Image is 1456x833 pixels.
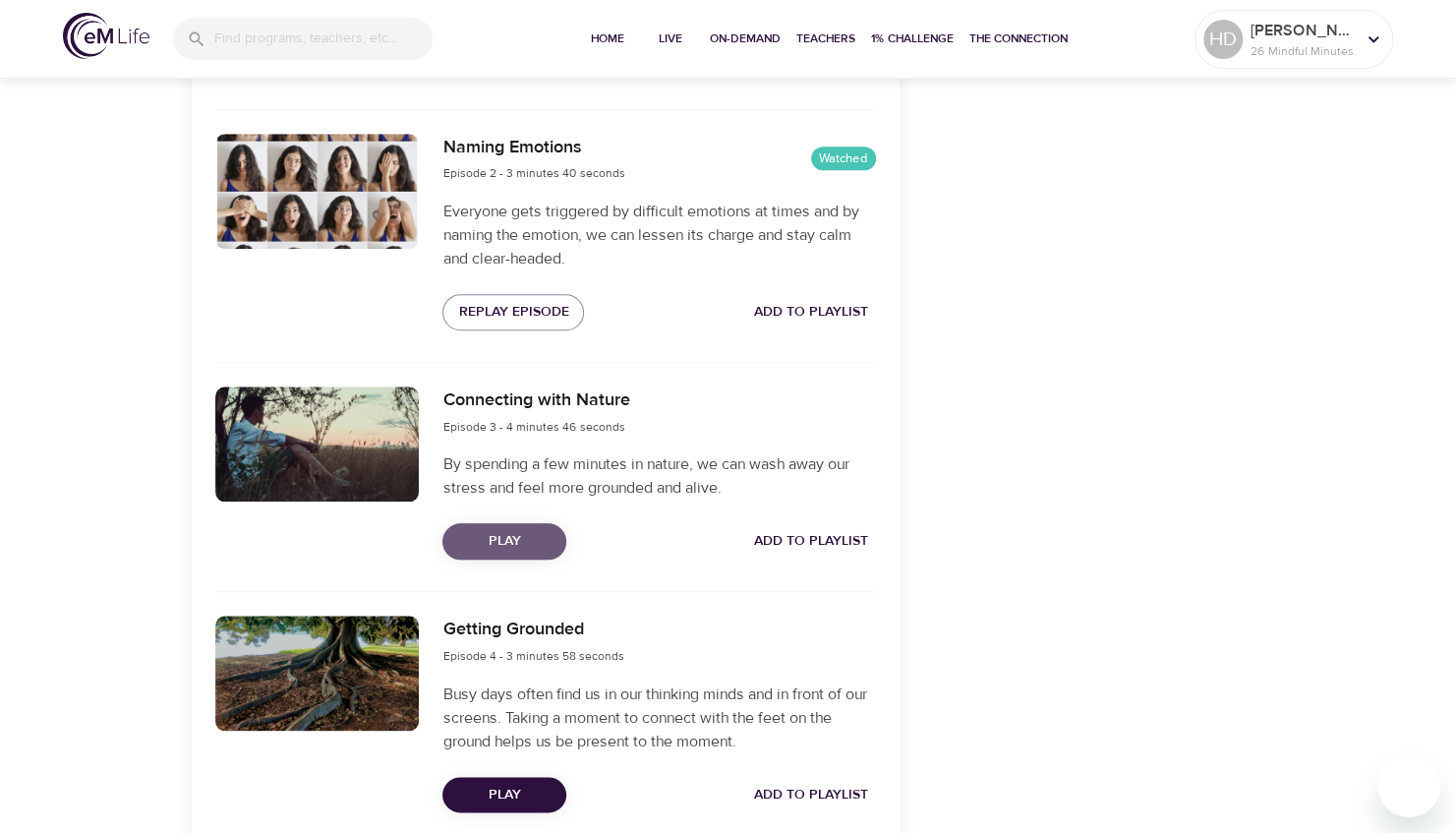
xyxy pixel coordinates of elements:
[796,29,855,49] span: Teachers
[214,18,433,60] input: Find programs, teachers, etc...
[746,294,876,330] button: Add to Playlist
[442,387,629,415] h6: Connecting with Nature
[754,783,868,807] span: Add to Playlist
[442,134,624,162] h6: Naming Emotions
[754,529,868,554] span: Add to Playlist
[1377,754,1440,817] iframe: Button to launch messaging window
[969,29,1068,49] span: The Connection
[458,300,568,325] span: Replay Episode
[442,523,566,560] button: Play
[647,29,694,49] span: Live
[871,29,954,49] span: 1% Challenge
[1251,42,1355,60] p: 26 Mindful Minutes
[746,523,876,560] button: Add to Playlist
[458,529,551,554] span: Play
[442,165,624,181] span: Episode 2 - 3 minutes 40 seconds
[746,777,876,813] button: Add to Playlist
[458,783,551,807] span: Play
[811,149,876,168] span: Watched
[1251,19,1355,42] p: [PERSON_NAME].[PERSON_NAME]
[754,300,868,325] span: Add to Playlist
[442,616,623,644] h6: Getting Grounded
[442,777,566,813] button: Play
[63,13,149,59] img: logo
[442,294,584,330] button: Replay Episode
[710,29,781,49] span: On-Demand
[442,419,624,435] span: Episode 3 - 4 minutes 46 seconds
[442,452,875,500] p: By spending a few minutes in nature, we can wash away our stress and feel more grounded and alive.
[442,683,875,753] p: Busy days often find us in our thinking minds and in front of our screens. Taking a moment to con...
[442,648,623,664] span: Episode 4 - 3 minutes 58 seconds
[1203,20,1243,59] div: HD
[584,29,631,49] span: Home
[442,200,875,270] p: Everyone gets triggered by difficult emotions at times and by naming the emotion, we can lessen i...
